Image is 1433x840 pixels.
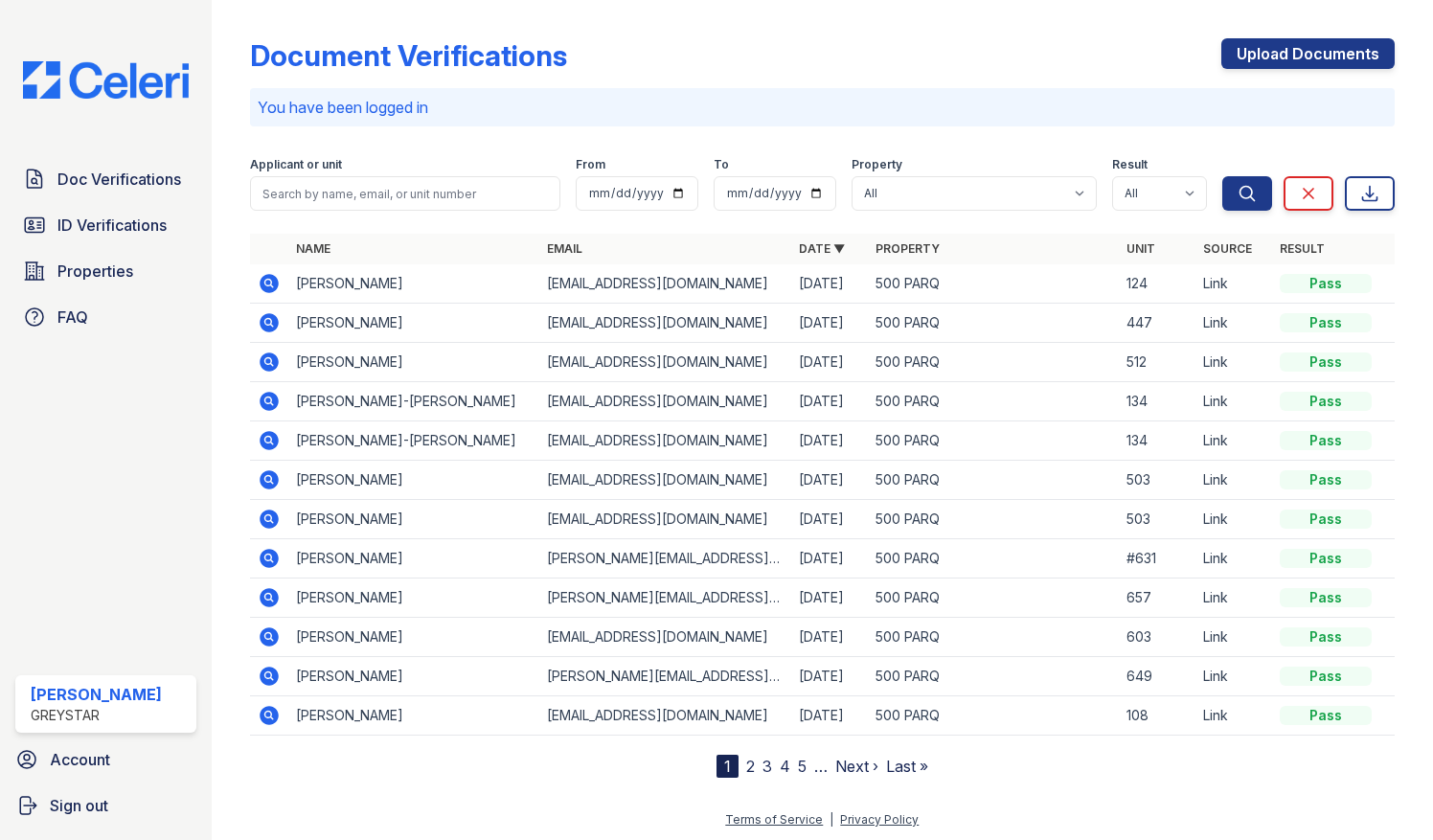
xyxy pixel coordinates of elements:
td: Link [1195,657,1272,696]
a: Property [876,241,940,256]
td: Link [1195,500,1272,539]
div: Pass [1280,549,1372,568]
td: [DATE] [791,696,868,736]
div: Pass [1280,627,1372,647]
td: 500 PARQ [868,539,1120,579]
td: 500 PARQ [868,264,1120,304]
td: [PERSON_NAME] [288,461,540,500]
div: Pass [1280,470,1372,489]
td: [DATE] [791,264,868,304]
div: Pass [1280,431,1372,450]
td: [EMAIL_ADDRESS][DOMAIN_NAME] [539,304,791,343]
td: [DATE] [791,304,868,343]
td: [PERSON_NAME] [288,343,540,382]
td: [EMAIL_ADDRESS][DOMAIN_NAME] [539,461,791,500]
td: [PERSON_NAME] [288,579,540,618]
td: [DATE] [791,421,868,461]
td: 500 PARQ [868,657,1120,696]
div: | [830,812,833,827]
td: Link [1195,343,1272,382]
a: FAQ [15,298,196,336]
td: [PERSON_NAME] [288,304,540,343]
td: [PERSON_NAME] [288,539,540,579]
a: Upload Documents [1221,38,1395,69]
td: 134 [1119,421,1195,461]
td: 500 PARQ [868,579,1120,618]
td: [EMAIL_ADDRESS][DOMAIN_NAME] [539,421,791,461]
td: [DATE] [791,382,868,421]
td: [EMAIL_ADDRESS][DOMAIN_NAME] [539,343,791,382]
td: 503 [1119,500,1195,539]
div: Pass [1280,313,1372,332]
td: [DATE] [791,657,868,696]
a: ID Verifications [15,206,196,244]
div: [PERSON_NAME] [31,683,162,706]
td: 500 PARQ [868,461,1120,500]
input: Search by name, email, or unit number [250,176,561,211]
td: 500 PARQ [868,500,1120,539]
span: FAQ [57,306,88,329]
td: [PERSON_NAME]-[PERSON_NAME] [288,421,540,461]
a: Name [296,241,330,256]
td: Link [1195,579,1272,618]
div: Pass [1280,667,1372,686]
span: … [814,755,828,778]
td: [PERSON_NAME][EMAIL_ADDRESS][DOMAIN_NAME] [539,579,791,618]
td: Link [1195,421,1272,461]
td: [DATE] [791,579,868,618]
td: [PERSON_NAME] [288,264,540,304]
span: Sign out [50,794,108,817]
td: 500 PARQ [868,382,1120,421]
td: [EMAIL_ADDRESS][DOMAIN_NAME] [539,264,791,304]
td: 500 PARQ [868,304,1120,343]
td: [DATE] [791,461,868,500]
td: Link [1195,304,1272,343]
div: Pass [1280,510,1372,529]
div: Greystar [31,706,162,725]
td: [PERSON_NAME][EMAIL_ADDRESS][PERSON_NAME][DOMAIN_NAME] [539,539,791,579]
td: [PERSON_NAME] [288,618,540,657]
a: Email [547,241,582,256]
td: 657 [1119,579,1195,618]
a: Last » [886,757,928,776]
a: Sign out [8,786,204,825]
a: Unit [1126,241,1155,256]
td: Link [1195,461,1272,500]
div: Pass [1280,706,1372,725]
label: To [714,157,729,172]
a: 5 [798,757,807,776]
td: 134 [1119,382,1195,421]
label: Property [852,157,902,172]
td: [PERSON_NAME] [288,696,540,736]
td: 500 PARQ [868,343,1120,382]
div: Pass [1280,274,1372,293]
td: 649 [1119,657,1195,696]
td: Link [1195,696,1272,736]
td: [EMAIL_ADDRESS][DOMAIN_NAME] [539,618,791,657]
img: CE_Logo_Blue-a8612792a0a2168367f1c8372b55b34899dd931a85d93a1a3d3e32e68fde9ad4.png [8,61,204,99]
a: 3 [762,757,772,776]
label: Result [1112,157,1148,172]
td: [DATE] [791,343,868,382]
td: Link [1195,618,1272,657]
td: 108 [1119,696,1195,736]
td: 503 [1119,461,1195,500]
td: 500 PARQ [868,696,1120,736]
td: [DATE] [791,539,868,579]
td: [EMAIL_ADDRESS][DOMAIN_NAME] [539,696,791,736]
td: [EMAIL_ADDRESS][DOMAIN_NAME] [539,382,791,421]
span: Properties [57,260,133,283]
p: You have been logged in [258,96,1388,119]
span: ID Verifications [57,214,167,237]
a: Terms of Service [725,812,823,827]
div: Pass [1280,352,1372,372]
a: Next › [835,757,878,776]
div: Pass [1280,392,1372,411]
label: From [576,157,605,172]
a: Privacy Policy [840,812,919,827]
td: 447 [1119,304,1195,343]
a: Doc Verifications [15,160,196,198]
a: Source [1203,241,1252,256]
td: [PERSON_NAME] [288,657,540,696]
